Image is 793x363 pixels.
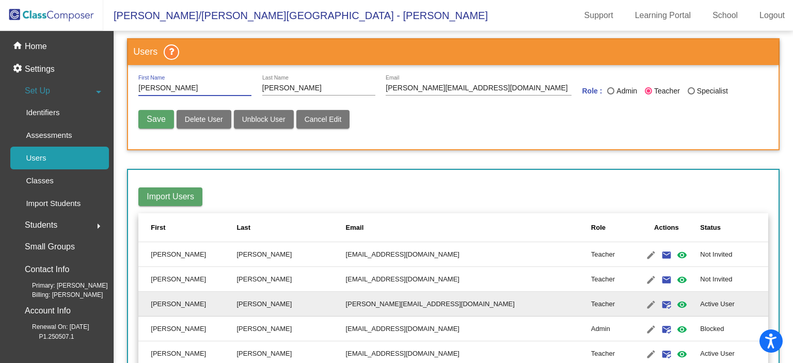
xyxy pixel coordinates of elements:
input: First Name [138,84,251,92]
td: [PERSON_NAME] [138,317,236,341]
th: Actions [633,213,701,242]
mat-label: Role : [582,86,602,100]
mat-icon: home [12,40,25,53]
td: Teacher [591,292,633,317]
a: School [704,7,746,24]
mat-icon: visibility [676,274,688,286]
div: Role [591,223,633,233]
span: [PERSON_NAME]/[PERSON_NAME][GEOGRAPHIC_DATA] - [PERSON_NAME] [103,7,488,24]
mat-icon: mark_email_read [660,323,673,336]
span: Save [147,115,165,123]
span: Students [25,218,57,232]
p: Classes [26,175,53,187]
div: Admin [614,86,637,97]
span: Delete User [185,115,223,123]
mat-icon: visibility [676,298,688,311]
td: Admin [591,317,633,341]
span: Set Up [25,84,50,98]
mat-icon: edit [645,274,657,286]
td: [PERSON_NAME] [236,292,345,317]
mat-icon: edit [645,348,657,360]
div: Status [700,223,721,233]
td: Blocked [700,317,768,341]
td: Teacher [591,267,633,292]
span: Primary: [PERSON_NAME] [15,281,108,290]
h3: Users [128,39,778,65]
p: Account Info [25,304,71,318]
span: Import Users [147,192,194,201]
button: Cancel Edit [296,110,350,129]
mat-icon: email [660,274,673,286]
mat-icon: mark_email_read [660,298,673,311]
div: First [151,223,236,233]
p: Home [25,40,47,53]
td: [PERSON_NAME] [138,242,236,267]
mat-icon: edit [645,298,657,311]
div: Last [236,223,345,233]
mat-icon: visibility [676,249,688,261]
p: Import Students [26,197,81,210]
mat-icon: visibility [676,348,688,360]
td: [PERSON_NAME] [138,292,236,317]
span: Unblock User [242,115,286,123]
mat-icon: arrow_right [92,220,105,232]
button: Import Users [138,187,202,206]
a: Logout [751,7,793,24]
p: Small Groups [25,240,75,254]
div: Email [346,223,591,233]
mat-icon: mark_email_read [660,348,673,360]
td: Not Invited [700,242,768,267]
input: E Mail [386,84,572,92]
div: Teacher [652,86,680,97]
div: Last [236,223,250,233]
mat-icon: edit [645,323,657,336]
div: Status [700,223,755,233]
td: [EMAIL_ADDRESS][DOMAIN_NAME] [346,242,591,267]
button: Delete User [177,110,231,129]
mat-icon: edit [645,249,657,261]
button: Save [138,110,173,129]
mat-icon: email [660,249,673,261]
span: Renewal On: [DATE] [15,322,89,332]
p: Settings [25,63,55,75]
td: [PERSON_NAME] [236,317,345,341]
mat-radio-group: Last Name [607,86,735,100]
div: Specialist [695,86,728,97]
div: Email [346,223,364,233]
td: [EMAIL_ADDRESS][DOMAIN_NAME] [346,267,591,292]
p: Contact Info [25,262,69,277]
a: Support [576,7,622,24]
td: Not Invited [700,267,768,292]
button: Unblock User [234,110,294,129]
td: [PERSON_NAME] [236,242,345,267]
td: [PERSON_NAME][EMAIL_ADDRESS][DOMAIN_NAME] [346,292,591,317]
span: Billing: [PERSON_NAME] [15,290,103,299]
div: First [151,223,165,233]
p: Assessments [26,129,72,141]
div: Role [591,223,606,233]
mat-icon: settings [12,63,25,75]
span: Cancel Edit [305,115,342,123]
mat-icon: arrow_drop_down [92,86,105,98]
p: Identifiers [26,106,59,119]
p: Users [26,152,46,164]
td: [EMAIL_ADDRESS][DOMAIN_NAME] [346,317,591,341]
mat-icon: visibility [676,323,688,336]
td: Teacher [591,242,633,267]
td: [PERSON_NAME] [236,267,345,292]
a: Learning Portal [627,7,700,24]
input: Last Name [262,84,375,92]
td: [PERSON_NAME] [138,267,236,292]
td: Active User [700,292,768,317]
